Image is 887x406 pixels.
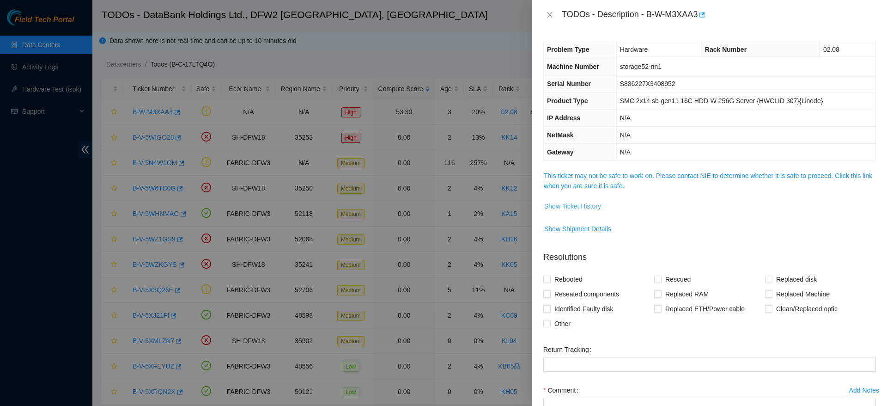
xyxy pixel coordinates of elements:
[547,63,599,70] span: Machine Number
[543,11,556,19] button: Close
[547,80,591,87] span: Serial Number
[662,287,712,301] span: Replaced RAM
[543,342,595,357] label: Return Tracking
[772,287,833,301] span: Replaced Machine
[620,63,662,70] span: storage52-rin1
[547,46,589,53] span: Problem Type
[849,387,879,394] div: Add Notes
[620,80,675,87] span: S886227X3408952
[772,301,841,316] span: Clean/Replaced optic
[543,357,876,372] input: Return Tracking
[551,316,574,331] span: Other
[662,301,748,316] span: Replaced ETH/Power cable
[547,97,588,105] span: Product Type
[705,46,747,53] span: Rack Number
[772,272,820,287] span: Replaced disk
[620,114,631,122] span: N/A
[544,201,601,211] span: Show Ticket History
[547,148,574,156] span: Gateway
[547,131,574,139] span: NetMask
[547,114,580,122] span: IP Address
[544,221,612,236] button: Show Shipment Details
[562,7,876,22] div: TODOs - Description - B-W-M3XAA3
[551,287,623,301] span: Reseated components
[551,301,617,316] span: Identified Faulty disk
[543,383,582,398] label: Comment
[849,383,880,398] button: Add Notes
[620,148,631,156] span: N/A
[620,131,631,139] span: N/A
[620,46,648,53] span: Hardware
[662,272,694,287] span: Rescued
[823,46,839,53] span: 02.08
[620,97,823,105] span: SMC 2x14 sb-gen11 16C HDD-W 256G Server {HWCLID 307}{Linode}
[544,172,872,190] a: This ticket may not be safe to work on. Please contact NIE to determine whether it is safe to pro...
[551,272,586,287] span: Rebooted
[544,199,601,214] button: Show Ticket History
[546,11,553,18] span: close
[544,224,611,234] span: Show Shipment Details
[543,244,876,264] p: Resolutions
